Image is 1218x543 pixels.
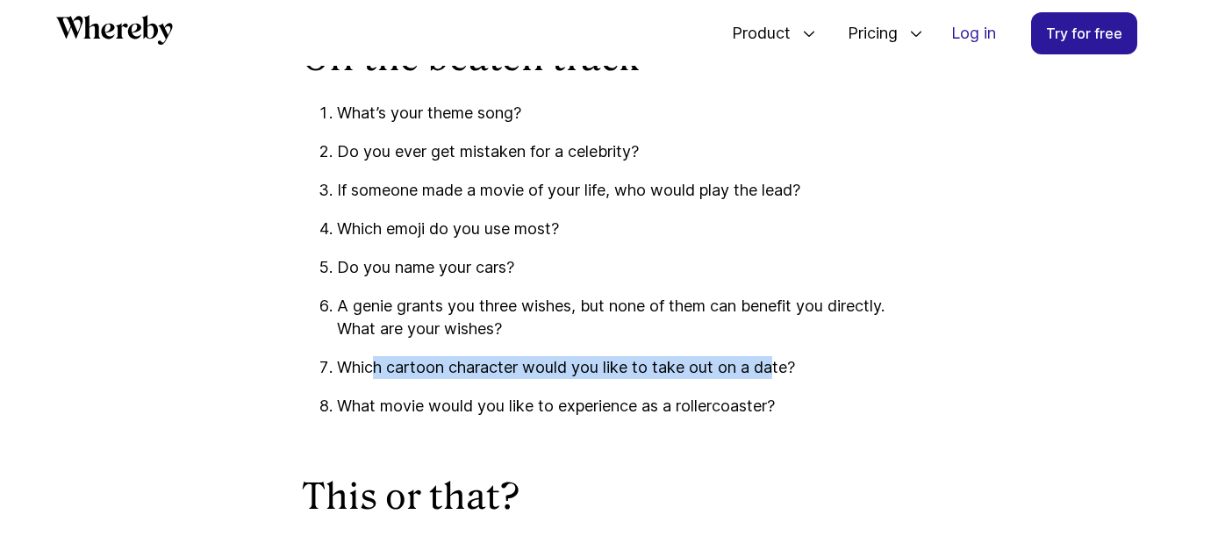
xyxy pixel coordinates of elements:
span: Pricing [830,4,902,62]
p: If someone made a movie of your life, who would play the lead? [337,179,916,202]
a: Try for free [1031,12,1137,54]
p: What’s your theme song? [337,102,916,125]
p: Which emoji do you use most? [337,218,916,240]
p: Which cartoon character would you like to take out on a date? [337,356,916,379]
span: Product [714,4,795,62]
a: Log in [937,13,1010,54]
p: What movie would you like to experience as a rollercoaster? [337,395,916,418]
p: Do you name your cars? [337,256,916,279]
svg: Whereby [56,15,173,45]
h2: This or that? [302,474,916,519]
p: Do you ever get mistaken for a celebrity? [337,140,916,163]
p: A genie grants you three wishes, but none of them can benefit you directly. What are your wishes? [337,295,916,340]
a: Whereby [56,15,173,51]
